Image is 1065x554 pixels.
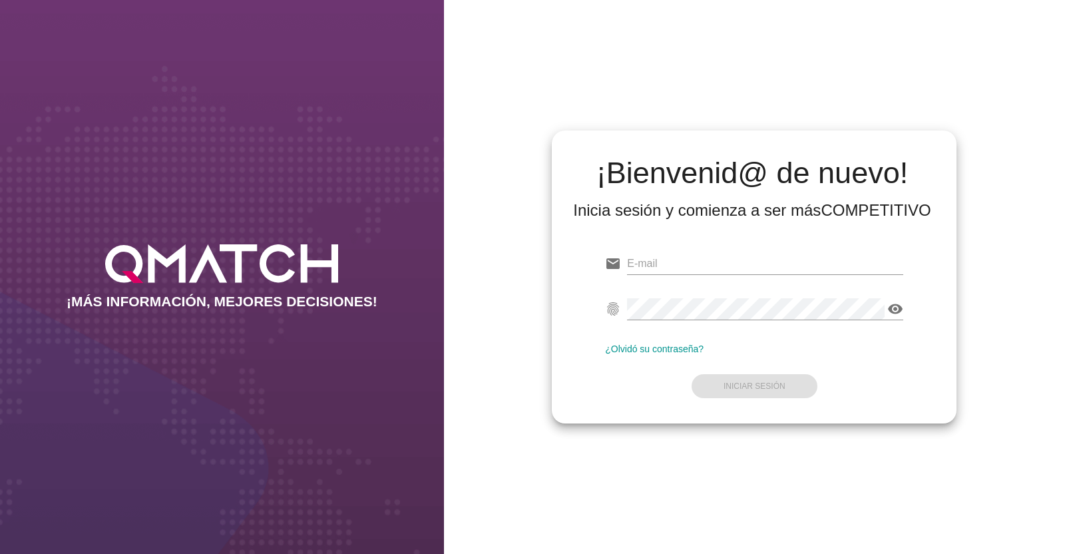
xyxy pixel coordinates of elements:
i: email [605,256,621,272]
h2: ¡MÁS INFORMACIÓN, MEJORES DECISIONES! [67,294,377,310]
input: E-mail [627,253,903,274]
i: visibility [887,301,903,317]
a: ¿Olvidó su contraseña? [605,344,704,354]
h2: ¡Bienvenid@ de nuevo! [573,157,931,189]
strong: COMPETITIVO [821,201,931,219]
div: Inicia sesión y comienza a ser más [573,200,931,221]
i: fingerprint [605,301,621,317]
